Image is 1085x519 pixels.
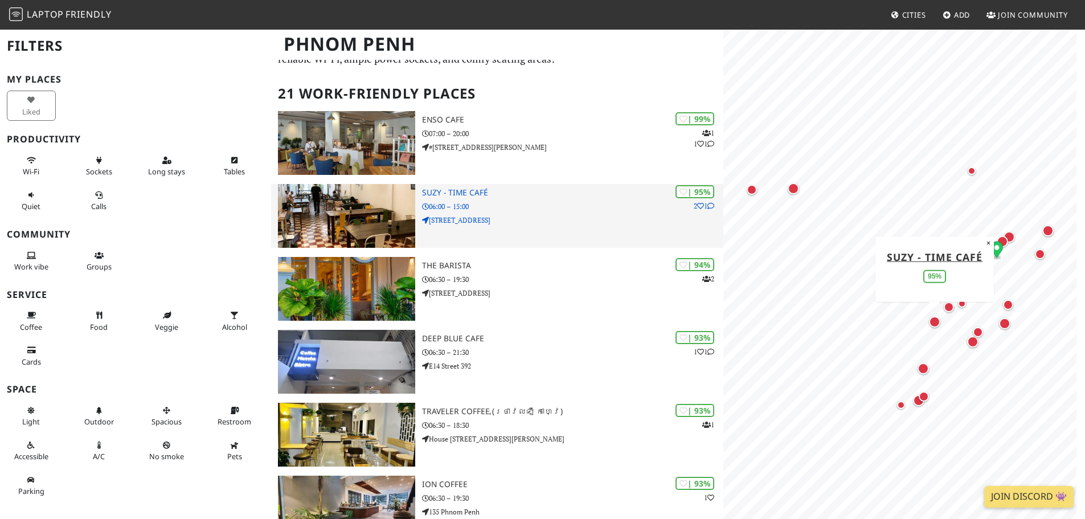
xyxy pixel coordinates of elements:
p: 135 Phnom Penh [422,506,723,517]
span: Video/audio calls [91,201,107,211]
p: 2 [702,273,714,284]
span: Parking [18,486,44,496]
p: 07:00 – 20:00 [422,128,723,139]
h3: Deep Blue Cafe [422,334,723,344]
span: Air conditioned [93,451,105,461]
div: | 93% [675,477,714,490]
a: Cities [886,5,931,25]
button: Quiet [7,186,56,216]
h2: Filters [7,28,264,63]
span: Friendly [65,8,111,21]
span: Veggie [155,322,178,332]
img: The Barista [278,257,415,321]
h3: Space [7,384,264,395]
span: Coffee [20,322,42,332]
span: Natural light [22,416,40,427]
h3: Service [7,289,264,300]
button: Calls [75,186,124,216]
p: [STREET_ADDRESS] [422,215,723,226]
div: Map marker [911,393,927,408]
button: Tables [210,151,259,181]
div: Map marker [941,300,956,314]
span: Food [90,322,108,332]
span: Quiet [22,201,40,211]
span: Accessible [14,451,48,461]
div: | 99% [675,112,714,125]
div: Map marker [990,241,1003,260]
img: Enso Cafe [278,111,415,175]
div: Map marker [1040,223,1056,239]
p: [STREET_ADDRESS] [422,288,723,299]
span: Cities [902,10,926,20]
button: Close popup [983,236,994,249]
button: Accessible [7,436,56,466]
span: Laptop [27,8,64,21]
button: Food [75,306,124,336]
button: Coffee [7,306,56,336]
span: Smoke free [149,451,184,461]
div: Map marker [785,181,801,197]
span: Restroom [218,416,251,427]
button: Restroom [210,401,259,431]
button: Long stays [142,151,191,181]
button: Cards [7,341,56,371]
button: Alcohol [210,306,259,336]
img: Suzy - Time Café [278,184,415,248]
div: Map marker [916,389,931,404]
div: Map marker [962,236,978,252]
h3: Community [7,229,264,240]
button: Veggie [142,306,191,336]
a: Suzy - Time Café [887,250,982,263]
p: 1 [704,492,714,503]
p: 1 [702,419,714,430]
h3: My Places [7,74,264,85]
span: Spacious [152,416,182,427]
p: 06:30 – 21:30 [422,347,723,358]
img: Traveler Coffee (ថ្រាវលឡឺ កាហ្វេ) [278,403,415,467]
button: Work vibe [7,246,56,276]
div: Map marker [1033,247,1047,261]
button: Light [7,401,56,431]
div: 95% [923,269,946,283]
span: Outdoor area [84,416,114,427]
p: 1 1 1 [694,128,714,149]
span: Add [954,10,971,20]
span: Pet friendly [227,451,242,461]
button: Groups [75,246,124,276]
img: LaptopFriendly [9,7,23,21]
div: | 94% [675,258,714,271]
span: Group tables [87,261,112,272]
h3: Enso Cafe [422,115,723,125]
span: People working [14,261,48,272]
div: Map marker [965,164,978,178]
p: 06:00 – 15:00 [422,201,723,212]
a: Traveler Coffee (ថ្រាវលឡឺ កាហ្វេ) | 93% 1 Traveler Coffee (ថ្រាវលឡឺ កាហ្វេ) 06:30 – 18:30 House [... [271,403,723,467]
button: Wi-Fi [7,151,56,181]
div: Map marker [994,234,1010,250]
button: A/C [75,436,124,466]
h3: Productivity [7,134,264,145]
a: Add [938,5,975,25]
div: Map marker [927,314,943,330]
div: Map marker [915,361,931,377]
h1: Phnom Penh [275,28,721,60]
h3: Suzy - Time Café [422,188,723,198]
span: Long stays [148,166,185,177]
a: LaptopFriendly LaptopFriendly [9,5,112,25]
div: Map marker [955,297,969,310]
p: 06:30 – 19:30 [422,274,723,285]
h2: 21 Work-Friendly Places [278,76,716,111]
span: Alcohol [222,322,247,332]
div: Map marker [1001,229,1017,245]
div: Map marker [965,334,981,350]
div: | 93% [675,404,714,417]
span: Join Community [998,10,1068,20]
p: E14 Street 392 [422,361,723,371]
div: Map marker [1001,297,1016,312]
div: Map marker [997,316,1013,332]
h3: The Barista [422,261,723,271]
p: 06:30 – 19:30 [422,493,723,504]
button: Outdoor [75,401,124,431]
div: | 95% [675,185,714,198]
p: House [STREET_ADDRESS][PERSON_NAME] [422,434,723,444]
